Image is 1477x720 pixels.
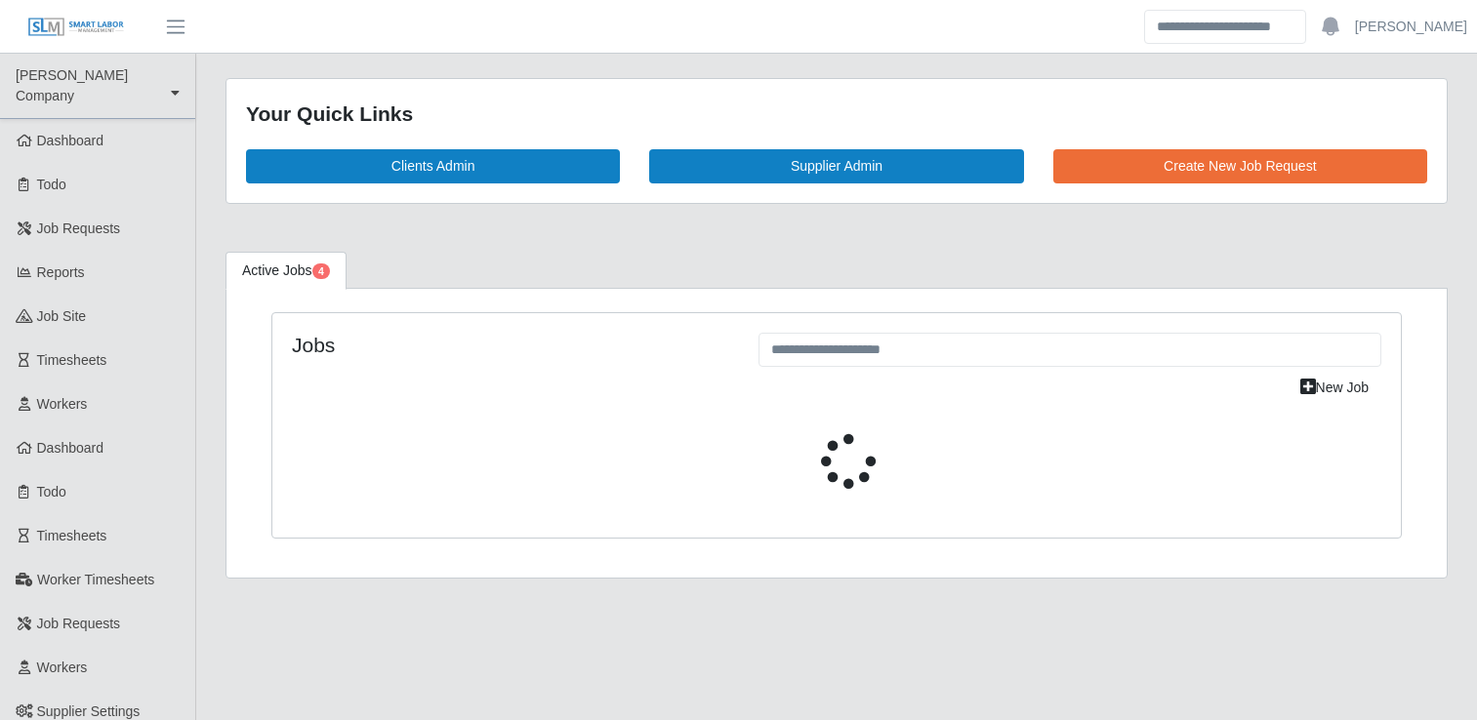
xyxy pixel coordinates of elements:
span: Workers [37,396,88,412]
a: [PERSON_NAME] [1355,17,1467,37]
a: Active Jobs [226,252,347,290]
a: New Job [1288,371,1381,405]
h4: Jobs [292,333,729,357]
span: Job Requests [37,220,121,236]
span: Reports [37,264,85,280]
span: Todo [37,177,66,192]
span: Dashboard [37,133,104,148]
span: Job Requests [37,616,121,631]
span: Workers [37,660,88,675]
span: Pending Jobs [312,263,330,279]
a: Clients Admin [246,149,620,183]
span: Timesheets [37,352,107,368]
div: Your Quick Links [246,99,1427,130]
a: Supplier Admin [649,149,1023,183]
span: Supplier Settings [37,703,141,719]
span: Dashboard [37,440,104,456]
span: Todo [37,484,66,500]
span: Worker Timesheets [37,572,154,587]
a: Create New Job Request [1053,149,1427,183]
img: SLM Logo [27,17,125,38]
span: Timesheets [37,528,107,543]
span: job site [37,308,87,324]
input: Search [1144,10,1306,44]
